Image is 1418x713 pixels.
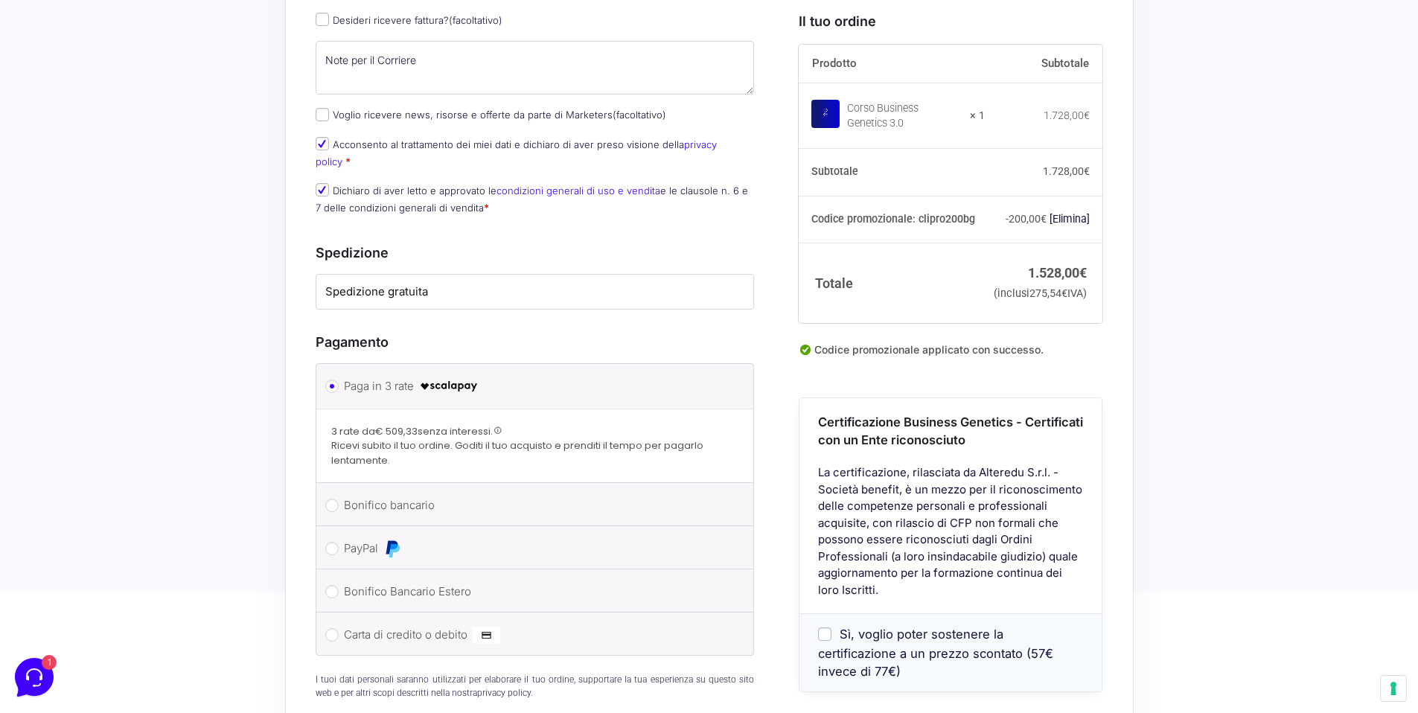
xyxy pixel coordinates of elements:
[33,277,243,292] input: Cerca un articolo...
[799,11,1102,31] h3: Il tuo ordine
[1043,165,1090,177] bdi: 1.728,00
[97,194,220,206] span: Inizia una conversazione
[24,245,116,257] span: Trova una risposta
[236,141,274,154] p: 6 mesi fa
[1079,265,1087,281] span: €
[477,688,531,698] a: privacy policy
[316,332,755,352] h3: Pagamento
[316,243,755,263] h3: Spedizione
[344,537,721,560] label: PayPal
[344,375,721,397] label: Paga in 3 rate
[24,85,54,115] img: dark
[63,141,227,156] span: [PERSON_NAME]
[994,287,1087,299] small: (inclusi IVA)
[129,499,169,512] p: Messaggi
[316,185,748,214] label: Dichiaro di aver letto e approvato le e le clausole n. 6 e 7 delle condizioni generali di vendita
[799,196,984,243] th: Codice promozionale: clipro200bg
[316,183,329,196] input: Dichiaro di aver letto e approvato lecondizioni generali di uso e venditae le clausole n. 6 e 7 d...
[1009,213,1047,225] span: 200,00
[194,478,286,512] button: Aiuto
[316,14,502,26] label: Desideri ricevere fattura?
[818,414,1083,447] span: Certificazione Business Genetics - Certificati con un Ente riconosciuto
[63,159,227,173] p: Ciao 🙂 Se hai qualche domanda siamo qui per aiutarti!
[985,196,1103,243] td: -
[18,77,280,122] a: AssistenzaTu:va bene, grazie2 mesi fa
[1084,109,1090,121] span: €
[344,624,721,646] label: Carta di credito o debito
[985,45,1103,83] th: Subtotale
[383,540,401,557] img: PayPal
[1381,676,1406,701] button: Le tue preferenze relative al consenso per le tecnologie di tracciamento
[344,581,721,603] label: Bonifico Bancario Estero
[799,464,1102,613] div: La certificazione, rilasciata da Alteredu S.r.l. - Società benefit, è un mezzo per il riconoscime...
[449,14,502,26] span: (facoltativo)
[316,13,329,26] input: Desideri ricevere fattura?(facoltativo)
[18,135,280,179] a: [PERSON_NAME]Ciao 🙂 Se hai qualche domanda siamo qui per aiutarti!6 mesi fa1
[847,100,959,130] div: Corso Business Genetics 3.0
[496,185,660,196] a: condizioni generali di uso e vendita
[236,83,274,97] p: 2 mesi fa
[799,45,984,83] th: Prodotto
[12,655,57,700] iframe: Customerly Messenger Launcher
[63,83,227,98] span: Assistenza
[1050,213,1090,225] a: Rimuovi il codice promozionale clipro200bg
[1029,287,1067,299] span: 275,54
[12,478,103,512] button: Home
[45,499,70,512] p: Home
[316,673,755,700] p: I tuoi dati personali saranno utilizzati per elaborare il tuo ordine, supportare la tua esperienz...
[24,185,274,215] button: Inizia una conversazione
[259,159,274,173] span: 1
[811,99,840,127] img: Corso Business Genetics 3.0
[344,494,721,517] label: Bonifico bancario
[316,109,666,121] label: Voglio ricevere news, risorse e offerte da parte di Marketers
[316,137,329,150] input: Acconsento al trattamento dei miei dati e dichiaro di aver preso visione dellaprivacy policy
[613,109,666,121] span: (facoltativo)
[325,284,745,301] label: Spedizione gratuita
[24,60,127,71] span: Le tue conversazioni
[316,108,329,121] input: Voglio ricevere news, risorse e offerte da parte di Marketers(facoltativo)
[419,377,479,395] img: scalapay-logo-black.png
[970,108,985,123] strong: × 1
[1041,213,1047,225] span: €
[1084,165,1090,177] span: €
[149,476,159,487] span: 1
[12,12,250,36] h2: Ciao da Marketers 👋
[63,101,227,116] p: Tu: va bene, grazie
[818,627,831,640] input: Sì, voglio poter sostenere la certificazione a un prezzo scontato (57€ invece di 77€)
[24,142,54,172] img: dark
[103,478,195,512] button: 1Messaggi
[132,60,274,71] a: [DEMOGRAPHIC_DATA] tutto
[1061,287,1067,299] span: €
[159,245,274,257] a: Apri Centro Assistenza
[316,138,717,167] label: Acconsento al trattamento dei miei dati e dichiaro di aver preso visione della
[1028,265,1087,281] bdi: 1.528,00
[1044,109,1090,121] bdi: 1.728,00
[799,148,984,196] th: Subtotale
[473,626,500,644] img: Carta di credito o debito
[818,627,1053,679] span: Sì, voglio poter sostenere la certificazione a un prezzo scontato (57€ invece di 77€)
[229,499,251,512] p: Aiuto
[799,243,984,322] th: Totale
[799,341,1102,369] div: Codice promozionale applicato con successo.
